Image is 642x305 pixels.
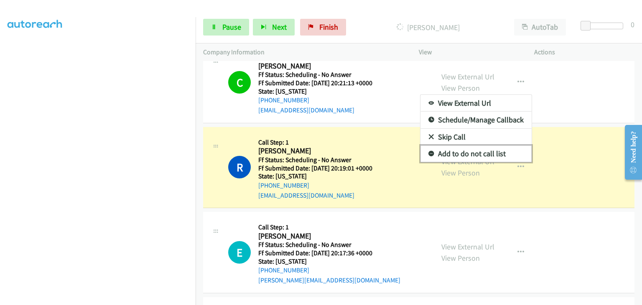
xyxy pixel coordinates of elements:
[420,145,532,162] a: Add to do not call list
[228,241,251,264] h1: E
[228,156,251,178] h1: R
[420,129,532,145] a: Skip Call
[420,112,532,128] a: Schedule/Manage Callback
[420,95,532,112] a: View External Url
[618,119,642,186] iframe: Resource Center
